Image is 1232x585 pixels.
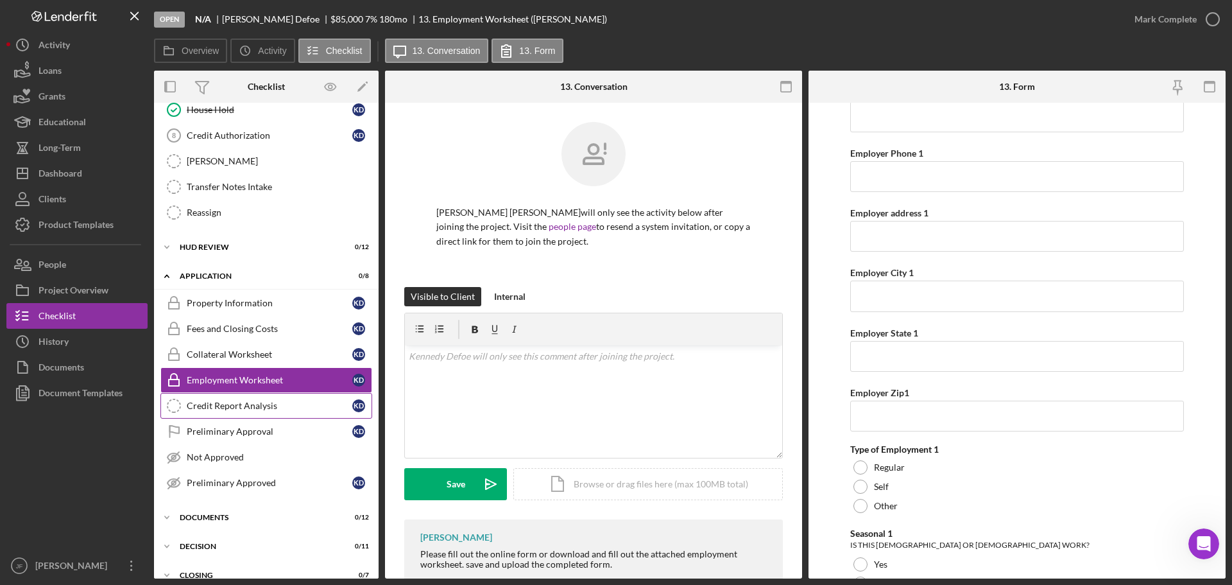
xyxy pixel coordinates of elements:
[6,109,148,135] button: Educational
[160,444,372,470] a: Not Approved
[160,342,372,367] a: Collateral WorksheetKD
[1122,6,1226,32] button: Mark Complete
[6,354,148,380] button: Documents
[420,549,770,570] div: Please fill out the online form or download and fill out the attached employment worksheet. save ...
[187,182,372,192] div: Transfer Notes Intake
[6,186,148,212] button: Clients
[874,482,889,492] label: Self
[352,348,365,361] div: K D
[16,563,23,570] text: JF
[248,82,285,92] div: Checklist
[187,105,352,115] div: House Hold
[160,174,372,200] a: Transfer Notes Intake
[1188,528,1219,559] iframe: Intercom live chat
[154,39,227,63] button: Overview
[6,277,148,303] button: Project Overview
[38,161,82,189] div: Dashboard
[172,132,176,139] tspan: 8
[38,58,62,87] div: Loans
[32,553,116,582] div: [PERSON_NAME]
[385,39,489,63] button: 13. Conversation
[850,539,1184,552] div: IS THIS [DEMOGRAPHIC_DATA] OR [DEMOGRAPHIC_DATA] WORK?
[38,380,123,409] div: Document Templates
[999,82,1035,92] div: 13. Form
[38,252,66,281] div: People
[346,272,369,280] div: 0 / 8
[874,462,905,473] label: Regular
[6,161,148,186] button: Dashboard
[420,532,492,543] div: [PERSON_NAME]
[180,272,337,280] div: Application
[222,14,330,24] div: [PERSON_NAME] Defoe
[404,468,507,500] button: Save
[182,46,219,56] label: Overview
[379,14,407,24] div: 180 mo
[187,401,352,411] div: Credit Report Analysis
[38,135,81,164] div: Long-Term
[38,354,84,383] div: Documents
[187,478,352,488] div: Preliminary Approved
[404,287,481,306] button: Visible to Client
[346,243,369,251] div: 0 / 12
[330,13,363,24] span: $85,000
[352,476,365,489] div: K D
[6,329,148,354] a: History
[352,425,365,438] div: K D
[6,135,148,161] button: Long-Term
[38,212,114,241] div: Product Templates
[1134,6,1197,32] div: Mark Complete
[352,399,365,412] div: K D
[160,290,372,316] a: Property InformationKD
[38,186,66,215] div: Clients
[38,303,76,332] div: Checklist
[180,572,337,579] div: Closing
[850,387,909,398] label: Employer Zip1
[160,148,372,174] a: [PERSON_NAME]
[38,83,65,112] div: Grants
[180,243,337,251] div: HUD Review
[447,468,465,500] div: Save
[850,207,928,218] label: Employer address 1
[494,287,526,306] div: Internal
[160,123,372,148] a: 8Credit AuthorizationKD
[180,514,337,521] div: Documents
[160,419,372,444] a: Preliminary ApprovalKD
[187,324,352,334] div: Fees and Closing Costs
[352,129,365,142] div: K D
[326,46,363,56] label: Checklist
[488,287,532,306] button: Internal
[230,39,295,63] button: Activity
[6,32,148,58] button: Activity
[346,543,369,550] div: 0 / 11
[560,82,628,92] div: 13. Conversation
[160,316,372,342] a: Fees and Closing CostsKD
[6,380,148,406] button: Document Templates
[850,267,914,278] label: Employer City 1
[850,444,1184,455] div: Type of Employment 1
[6,212,148,238] button: Product Templates
[38,32,70,61] div: Activity
[549,221,596,232] a: people page
[187,426,352,437] div: Preliminary Approval
[187,375,352,385] div: Employment Worksheet
[187,207,372,218] div: Reassign
[258,46,286,56] label: Activity
[180,543,337,550] div: Decision
[6,58,148,83] button: Loans
[6,83,148,109] a: Grants
[6,553,148,579] button: JF[PERSON_NAME]
[154,12,185,28] div: Open
[6,303,148,329] button: Checklist
[187,298,352,308] div: Property Information
[352,297,365,310] div: K D
[187,130,352,141] div: Credit Authorization
[6,252,148,277] a: People
[492,39,563,63] button: 13. Form
[413,46,481,56] label: 13. Conversation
